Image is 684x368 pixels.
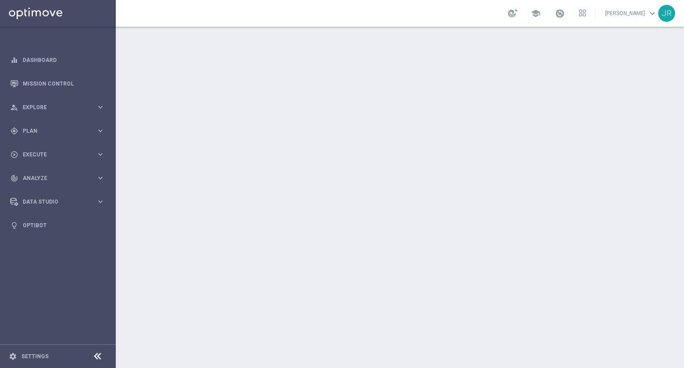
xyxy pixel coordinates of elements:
[10,80,105,87] button: Mission Control
[10,103,18,111] i: person_search
[10,213,105,237] div: Optibot
[9,352,17,360] i: settings
[10,151,18,159] i: play_circle_outline
[647,8,657,18] span: keyboard_arrow_down
[10,103,96,111] div: Explore
[96,197,105,206] i: keyboard_arrow_right
[10,198,96,206] div: Data Studio
[21,354,49,359] a: Settings
[23,72,105,95] a: Mission Control
[10,222,105,229] button: lightbulb Optibot
[10,151,96,159] div: Execute
[10,198,105,205] button: Data Studio keyboard_arrow_right
[10,221,18,229] i: lightbulb
[10,151,105,158] button: play_circle_outline Execute keyboard_arrow_right
[23,48,105,72] a: Dashboard
[23,213,105,237] a: Optibot
[23,152,96,157] span: Execute
[10,56,18,64] i: equalizer
[23,199,96,204] span: Data Studio
[10,57,105,64] button: equalizer Dashboard
[10,72,105,95] div: Mission Control
[10,174,18,182] i: track_changes
[10,48,105,72] div: Dashboard
[604,7,658,20] a: [PERSON_NAME]keyboard_arrow_down
[10,104,105,111] button: person_search Explore keyboard_arrow_right
[658,5,675,22] div: JR
[10,127,18,135] i: gps_fixed
[10,174,96,182] div: Analyze
[23,128,96,134] span: Plan
[96,150,105,159] i: keyboard_arrow_right
[96,127,105,135] i: keyboard_arrow_right
[23,105,96,110] span: Explore
[531,8,541,18] span: school
[23,176,96,181] span: Analyze
[10,127,96,135] div: Plan
[10,127,105,135] button: gps_fixed Plan keyboard_arrow_right
[10,175,105,182] button: track_changes Analyze keyboard_arrow_right
[96,174,105,182] i: keyboard_arrow_right
[96,103,105,111] i: keyboard_arrow_right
